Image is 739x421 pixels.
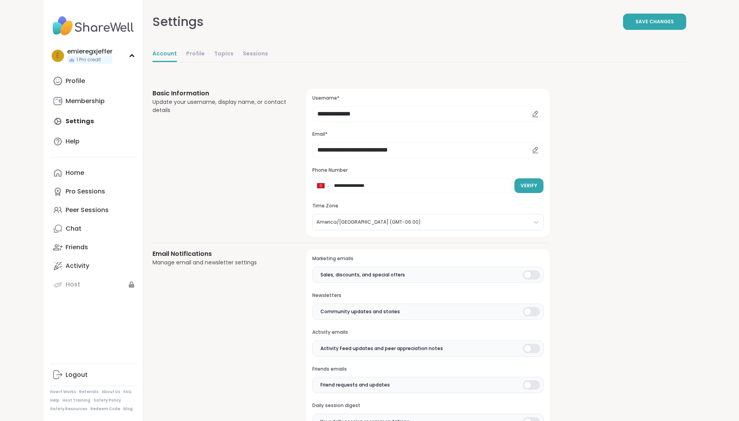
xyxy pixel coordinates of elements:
h3: Basic Information [152,89,288,98]
div: Profile [66,77,85,85]
a: Activity [50,257,137,275]
a: Referrals [79,389,99,395]
a: Help [50,398,59,403]
span: Save Changes [635,18,674,25]
a: Safety Policy [93,398,121,403]
a: Safety Resources [50,406,87,412]
h3: Newsletters [312,292,543,299]
span: e [56,51,59,61]
span: Community updates and stories [320,308,400,315]
span: Activity Feed updates and peer appreciation notes [320,345,443,352]
div: emieregxjeffer [67,47,112,56]
a: Blog [123,406,133,412]
a: About Us [102,389,120,395]
a: Membership [50,92,137,110]
div: Membership [66,97,105,105]
div: Chat [66,224,81,233]
a: Chat [50,219,137,238]
a: Host Training [62,398,90,403]
span: Sales, discounts, and special offers [320,271,405,278]
a: Peer Sessions [50,201,137,219]
div: Update your username, display name, or contact details [152,98,288,114]
button: Verify [514,178,543,193]
a: How It Works [50,389,76,395]
h3: Friends emails [312,366,543,373]
a: Profile [50,72,137,90]
div: Manage email and newsletter settings [152,259,288,267]
a: Redeem Code [90,406,120,412]
h3: Username* [312,95,543,102]
a: Profile [186,47,205,62]
div: Peer Sessions [66,206,109,214]
div: Home [66,169,84,177]
h3: Time Zone [312,203,543,209]
h3: Activity emails [312,329,543,336]
div: Host [66,280,80,289]
a: Topics [214,47,234,62]
a: Host [50,275,137,294]
h3: Phone Number [312,167,543,174]
div: Pro Sessions [66,187,105,196]
a: Pro Sessions [50,182,137,201]
h3: Email Notifications [152,249,288,259]
button: Save Changes [623,14,686,30]
img: ShareWell Nav Logo [50,12,137,40]
h3: Marketing emails [312,255,543,262]
h3: Email* [312,131,543,138]
span: 1 Pro credit [76,57,101,63]
a: Friends [50,238,137,257]
a: FAQ [123,389,132,395]
div: Logout [66,371,88,379]
a: Home [50,164,137,182]
div: Friends [66,243,88,252]
a: Sessions [243,47,268,62]
a: Help [50,132,137,151]
span: Verify [521,182,537,189]
a: Account [152,47,177,62]
div: Settings [152,12,204,31]
h3: Daily session digest [312,402,543,409]
div: Help [66,137,80,146]
div: Activity [66,262,89,270]
span: Friend requests and updates [320,381,390,388]
a: Logout [50,366,137,384]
